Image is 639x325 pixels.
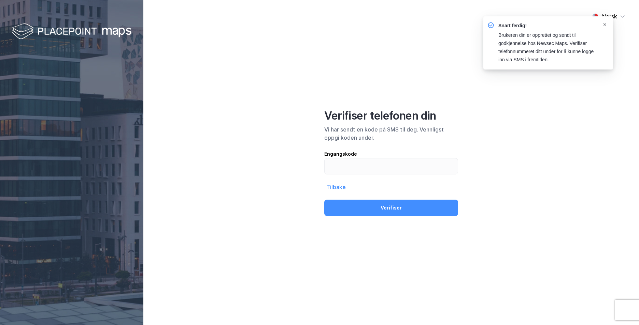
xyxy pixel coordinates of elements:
div: Norsk [602,12,617,20]
div: Vi har sendt en kode på SMS til deg. Vennligst oppgi koden under. [324,125,458,142]
iframe: Chat Widget [605,292,639,325]
img: logo-white.f07954bde2210d2a523dddb988cd2aa7.svg [12,22,131,42]
div: Verifiser telefonen din [324,109,458,123]
div: Brukeren din er opprettet og sendt til godkjennelse hos Newsec Maps. Verifiser telefonnummeret di... [498,31,597,64]
div: Snart ferdig! [498,22,597,30]
div: Engangskode [324,150,458,158]
button: Tilbake [324,183,348,191]
button: Verifiser [324,200,458,216]
div: Kontrollprogram for chat [605,292,639,325]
